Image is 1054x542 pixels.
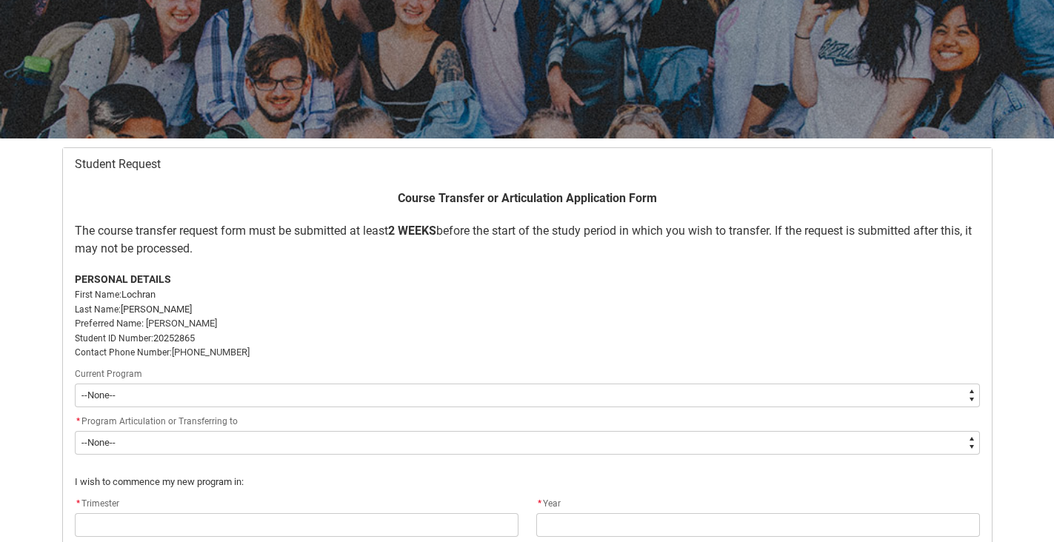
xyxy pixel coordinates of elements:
span: Program Articulation or Transferring to [81,416,238,426]
strong: Course Transfer or Articulation Application Form [398,191,657,205]
abbr: required [76,498,80,509]
p: 20252865 [75,331,980,346]
span: Preferred Name: [PERSON_NAME] [75,318,217,329]
span: Trimester [75,498,119,509]
abbr: required [538,498,541,509]
span: before the start of the study period in which you wish to transfer. If the request is submitted a... [75,224,972,255]
span: Student ID Number: [75,333,153,344]
span: Contact Phone Number: [75,347,172,358]
abbr: required [76,416,80,426]
span: Current Program [75,369,142,379]
strong: PERSONAL DETAILS [75,273,171,285]
span: Last Name: [75,304,121,315]
strong: 2 WEEKS [388,224,436,238]
p: [PERSON_NAME] [75,302,980,317]
p: I wish to commence my new program in: [75,475,980,489]
span: Student Request [75,157,161,172]
span: Year [536,498,561,509]
p: Lochran [75,287,980,302]
span: The course transfer request form must be submitted at least [75,224,388,238]
span: [PHONE_NUMBER] [172,347,250,358]
span: First Name: [75,290,121,300]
